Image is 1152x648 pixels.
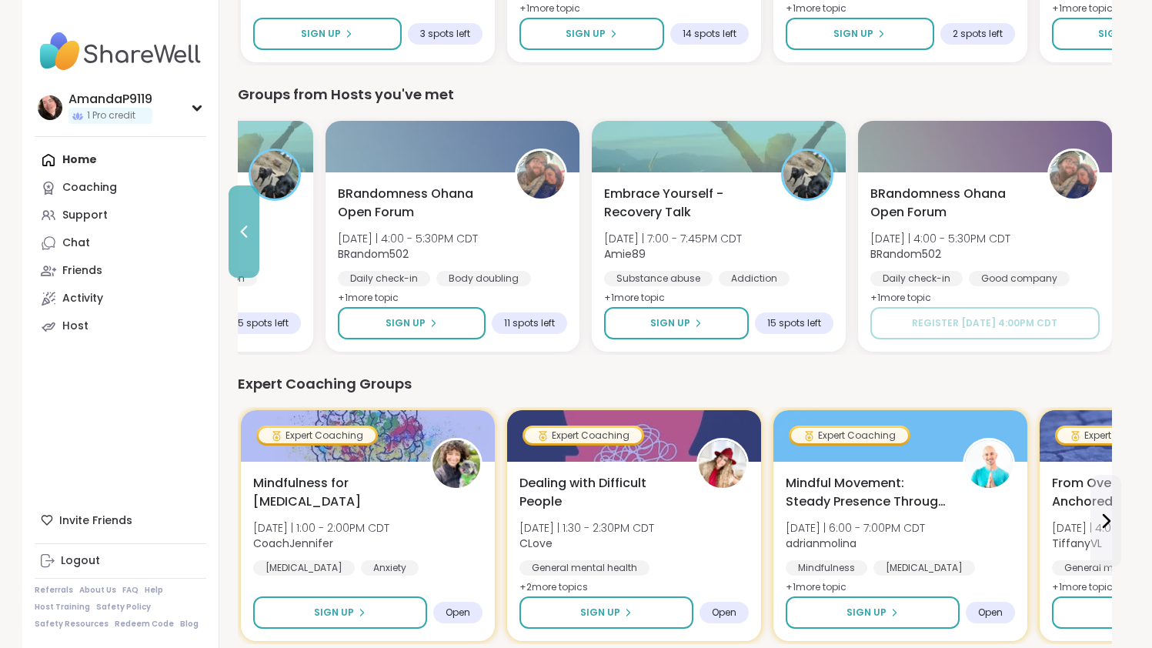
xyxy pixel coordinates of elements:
a: Friends [35,257,206,285]
b: BRandom502 [870,246,941,262]
span: Mindful Movement: Steady Presence Through Yoga [786,474,946,511]
div: Support [62,208,108,223]
b: CoachJennifer [253,536,333,551]
a: Blog [180,619,199,630]
div: Anxiety [361,560,419,576]
span: 2 spots left [953,28,1003,40]
a: Coaching [35,174,206,202]
span: Sign Up [1098,27,1138,41]
span: 15 spots left [767,317,821,329]
span: [DATE] | 6:00 - 7:00PM CDT [786,520,925,536]
div: AmandaP9119 [68,91,152,108]
div: Expert Coaching Groups [238,373,1112,395]
span: 15 spots left [235,317,289,329]
a: About Us [79,585,116,596]
a: Help [145,585,163,596]
span: [DATE] | 4:00 - 5:30PM CDT [338,231,478,246]
img: BRandom502 [517,151,565,199]
a: Redeem Code [115,619,174,630]
b: CLove [519,536,553,551]
img: adrianmolina [965,440,1013,488]
b: Amie89 [604,246,646,262]
div: Mindfulness [786,560,867,576]
span: Open [978,606,1003,619]
div: Daily check-in [338,271,430,286]
span: Sign Up [386,316,426,330]
button: Sign Up [786,596,960,629]
img: CLove [699,440,746,488]
span: 1 Pro credit [87,109,135,122]
div: General mental health [519,560,649,576]
span: Open [446,606,470,619]
a: Logout [35,547,206,575]
img: ShareWell Nav Logo [35,25,206,78]
b: BRandom502 [338,246,409,262]
a: Support [35,202,206,229]
div: Expert Coaching [259,428,376,443]
img: Amie89 [251,151,299,199]
button: Sign Up [604,307,749,339]
div: [MEDICAL_DATA] [873,560,975,576]
span: [DATE] | 1:30 - 2:30PM CDT [519,520,654,536]
span: Embrace Yourself - Recovery Talk [604,185,764,222]
div: Groups from Hosts you've met [238,84,1112,105]
span: Sign Up [580,606,620,620]
span: [DATE] | 4:00 - 5:30PM CDT [870,231,1010,246]
span: BRandomness Ohana Open Forum [338,185,498,222]
button: Sign Up [253,18,402,50]
div: [MEDICAL_DATA] [253,560,355,576]
div: Invite Friends [35,506,206,534]
span: BRandomness Ohana Open Forum [870,185,1030,222]
div: Host [62,319,88,334]
b: adrianmolina [786,536,856,551]
b: TiffanyVL [1052,536,1102,551]
img: CoachJennifer [432,440,480,488]
button: Sign Up [519,596,693,629]
a: Chat [35,229,206,257]
span: Sign Up [314,606,354,620]
div: Body doubling [436,271,531,286]
span: Register [DATE] 4:00PM CDT [912,316,1057,329]
a: Safety Resources [35,619,109,630]
button: Sign Up [253,596,427,629]
button: Sign Up [338,307,486,339]
div: Activity [62,291,103,306]
button: Sign Up [786,18,934,50]
span: 3 spots left [420,28,470,40]
a: Host [35,312,206,340]
span: Sign Up [301,27,341,41]
img: Amie89 [783,151,831,199]
span: Open [712,606,736,619]
div: Daily check-in [870,271,963,286]
button: Register [DATE] 4:00PM CDT [870,307,1100,339]
span: Sign Up [566,27,606,41]
a: Referrals [35,585,73,596]
span: [DATE] | 7:00 - 7:45PM CDT [604,231,742,246]
img: AmandaP9119 [38,95,62,120]
div: Addiction [719,271,790,286]
div: Logout [61,553,100,569]
span: [DATE] | 1:00 - 2:00PM CDT [253,520,389,536]
span: Sign Up [846,606,887,620]
div: Chat [62,235,90,251]
a: Safety Policy [96,602,151,613]
div: Coaching [62,180,117,195]
span: 14 spots left [683,28,736,40]
div: Expert Coaching [525,428,642,443]
div: Friends [62,263,102,279]
span: Mindfulness for [MEDICAL_DATA] [253,474,413,511]
a: Host Training [35,602,90,613]
div: Good company [969,271,1070,286]
span: Sign Up [833,27,873,41]
span: Dealing with Difficult People [519,474,680,511]
button: Sign Up [519,18,664,50]
span: Sign Up [650,316,690,330]
img: BRandom502 [1050,151,1097,199]
div: Substance abuse [604,271,713,286]
div: Expert Coaching [791,428,908,443]
a: Activity [35,285,206,312]
a: FAQ [122,585,139,596]
span: 11 spots left [504,317,555,329]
